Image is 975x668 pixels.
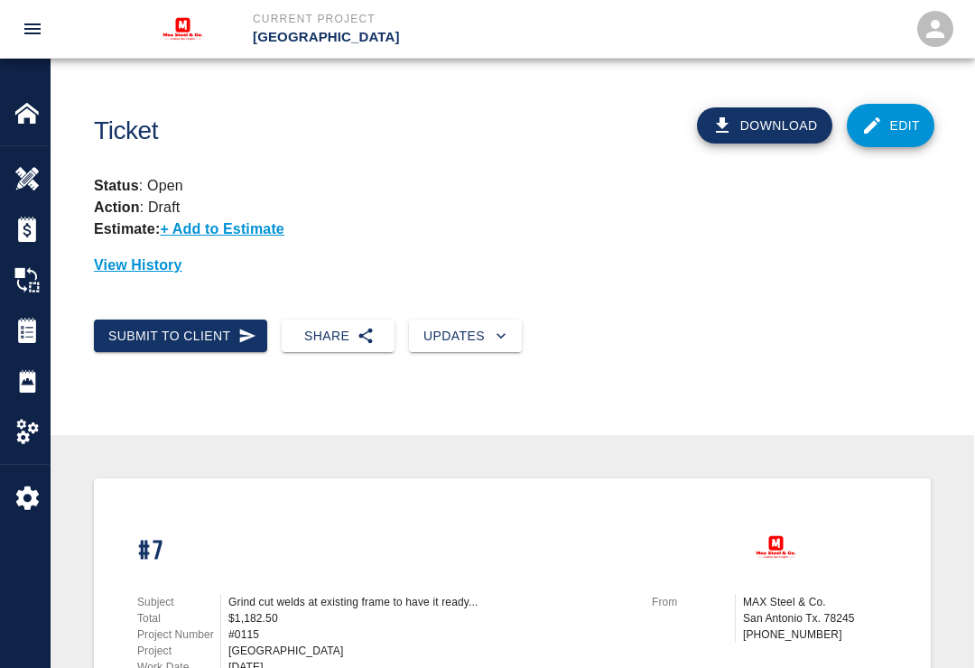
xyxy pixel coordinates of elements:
div: $1,182.50 [228,610,630,626]
p: + Add to Estimate [160,221,284,237]
p: Project [137,643,220,659]
p: : Draft [94,199,180,215]
button: Share [282,320,395,353]
button: Updates [409,320,522,353]
a: Edit [847,104,935,147]
p: Subject [137,594,220,610]
p: Current Project [253,11,585,27]
iframe: Chat Widget [885,581,975,668]
strong: Status [94,178,139,193]
div: [GEOGRAPHIC_DATA] [228,643,630,659]
p: San Antonio Tx. 78245 [743,610,887,626]
p: [GEOGRAPHIC_DATA] [253,27,585,48]
img: MAX Steel & Co. [742,522,810,572]
button: Download [697,107,832,144]
div: #0115 [228,626,630,643]
strong: Action [94,199,140,215]
p: [PHONE_NUMBER] [743,626,887,643]
p: View History [94,255,931,276]
p: Total [137,610,220,626]
p: From [652,594,735,610]
h1: Ticket [94,116,576,146]
button: Submit to Client [94,320,267,353]
button: open drawer [11,7,54,51]
p: MAX Steel & Co. [743,594,887,610]
strong: Estimate: [94,221,160,237]
div: Grind cut welds at existing frame to have it ready... [228,594,630,610]
p: : Open [94,175,931,197]
img: MAX Steel & Co. [149,4,217,54]
p: Project Number [137,626,220,643]
h1: #7 [137,536,630,568]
